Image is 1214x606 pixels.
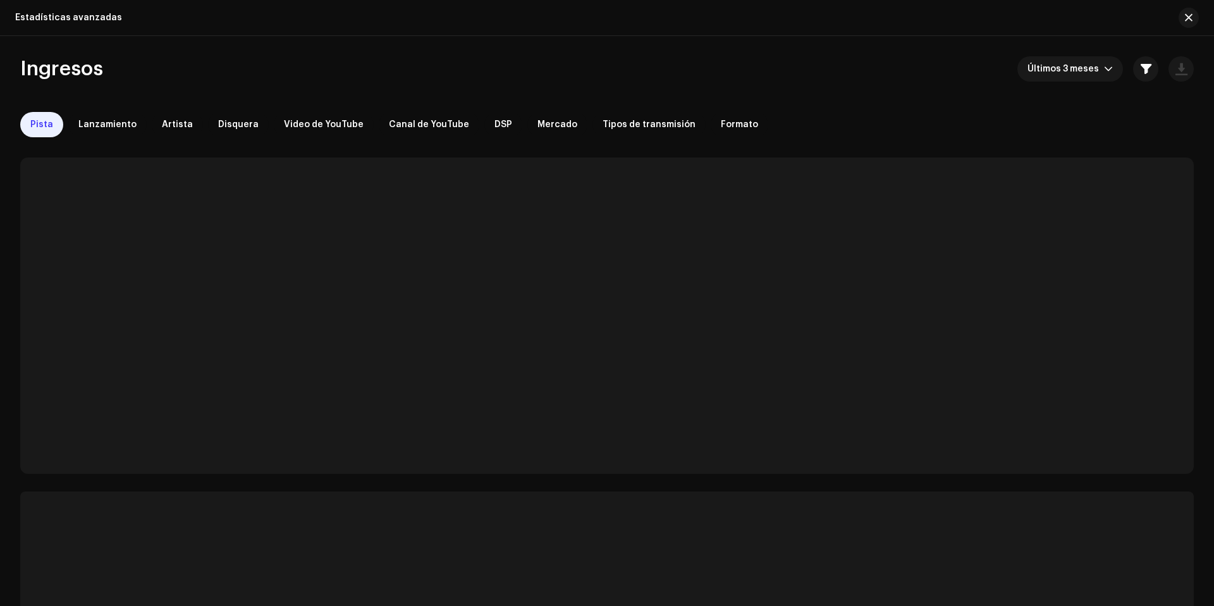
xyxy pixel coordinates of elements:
span: Formato [721,120,758,130]
span: Tipos de transmisión [603,120,696,130]
span: DSP [494,120,512,130]
div: dropdown trigger [1104,56,1113,82]
span: Video de YouTube [284,120,364,130]
span: Mercado [537,120,577,130]
span: Disquera [218,120,259,130]
span: Últimos 3 meses [1027,56,1104,82]
span: Canal de YouTube [389,120,469,130]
